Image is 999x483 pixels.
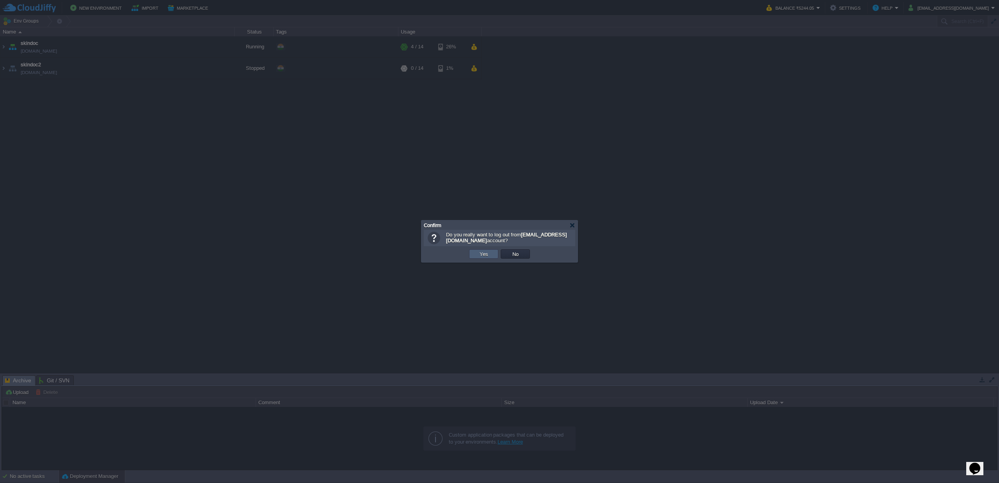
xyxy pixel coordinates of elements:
b: [EMAIL_ADDRESS][DOMAIN_NAME] [446,232,567,243]
span: Confirm [424,222,441,228]
iframe: chat widget [966,452,991,475]
span: Do you really want to log out from account? [446,232,567,243]
button: No [510,250,521,257]
button: Yes [477,250,491,257]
